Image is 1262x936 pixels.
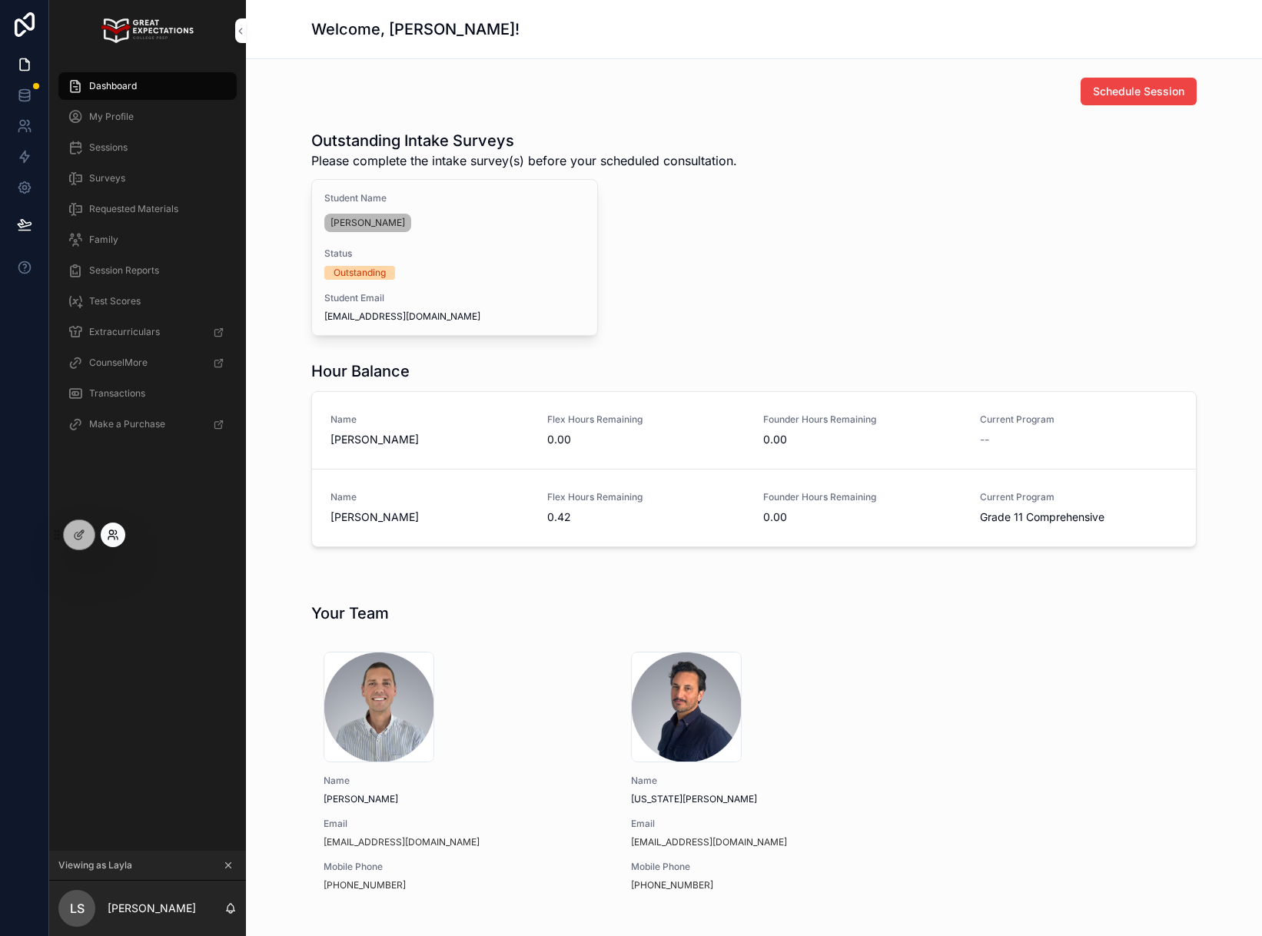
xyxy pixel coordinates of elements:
[58,134,237,161] a: Sessions
[631,861,902,873] span: Mobile Phone
[58,195,237,223] a: Requested Materials
[324,214,411,232] a: [PERSON_NAME]
[980,491,1178,503] span: Current Program
[58,103,237,131] a: My Profile
[980,413,1178,426] span: Current Program
[631,836,787,848] a: [EMAIL_ADDRESS][DOMAIN_NAME]
[70,899,85,918] span: LS
[1093,84,1184,99] span: Schedule Session
[324,793,594,805] span: [PERSON_NAME]
[324,861,594,873] span: Mobile Phone
[547,432,746,447] span: 0.00
[763,413,961,426] span: Founder Hours Remaining
[631,818,902,830] span: Email
[58,318,237,346] a: Extracurriculars
[49,61,246,458] div: scrollable content
[89,203,178,215] span: Requested Materials
[58,164,237,192] a: Surveys
[108,901,196,916] p: [PERSON_NAME]
[324,775,594,787] span: Name
[311,360,410,382] h1: Hour Balance
[58,72,237,100] a: Dashboard
[89,234,118,246] span: Family
[58,859,132,871] span: Viewing as Layla
[324,879,406,891] a: [PHONE_NUMBER]
[330,491,529,503] span: Name
[324,292,585,304] span: Student Email
[980,509,1178,525] span: Grade 11 Comprehensive
[324,836,480,848] a: [EMAIL_ADDRESS][DOMAIN_NAME]
[89,172,125,184] span: Surveys
[89,357,148,369] span: CounselMore
[334,266,386,280] div: Outstanding
[330,217,405,229] span: [PERSON_NAME]
[89,326,160,338] span: Extracurriculars
[324,192,585,204] span: Student Name
[631,879,713,891] a: [PHONE_NUMBER]
[330,509,529,525] span: [PERSON_NAME]
[324,247,585,260] span: Status
[58,410,237,438] a: Make a Purchase
[311,18,520,40] h1: Welcome, [PERSON_NAME]!
[58,349,237,377] a: CounselMore
[58,380,237,407] a: Transactions
[58,257,237,284] a: Session Reports
[89,111,134,123] span: My Profile
[547,509,746,525] span: 0.42
[763,432,961,447] span: 0.00
[89,295,141,307] span: Test Scores
[89,418,165,430] span: Make a Purchase
[631,775,902,787] span: Name
[89,80,137,92] span: Dashboard
[89,141,128,154] span: Sessions
[324,310,585,323] span: [EMAIL_ADDRESS][DOMAIN_NAME]
[58,287,237,315] a: Test Scores
[330,413,529,426] span: Name
[324,818,594,830] span: Email
[311,602,389,624] h1: Your Team
[980,432,989,447] span: --
[89,264,159,277] span: Session Reports
[311,130,737,151] h1: Outstanding Intake Surveys
[89,387,145,400] span: Transactions
[631,793,902,805] span: [US_STATE][PERSON_NAME]
[547,413,746,426] span: Flex Hours Remaining
[763,491,961,503] span: Founder Hours Remaining
[763,509,961,525] span: 0.00
[101,18,193,43] img: App logo
[311,151,737,170] span: Please complete the intake survey(s) before your scheduled consultation.
[58,226,237,254] a: Family
[547,491,746,503] span: Flex Hours Remaining
[330,432,529,447] span: [PERSON_NAME]
[1081,78,1197,105] button: Schedule Session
